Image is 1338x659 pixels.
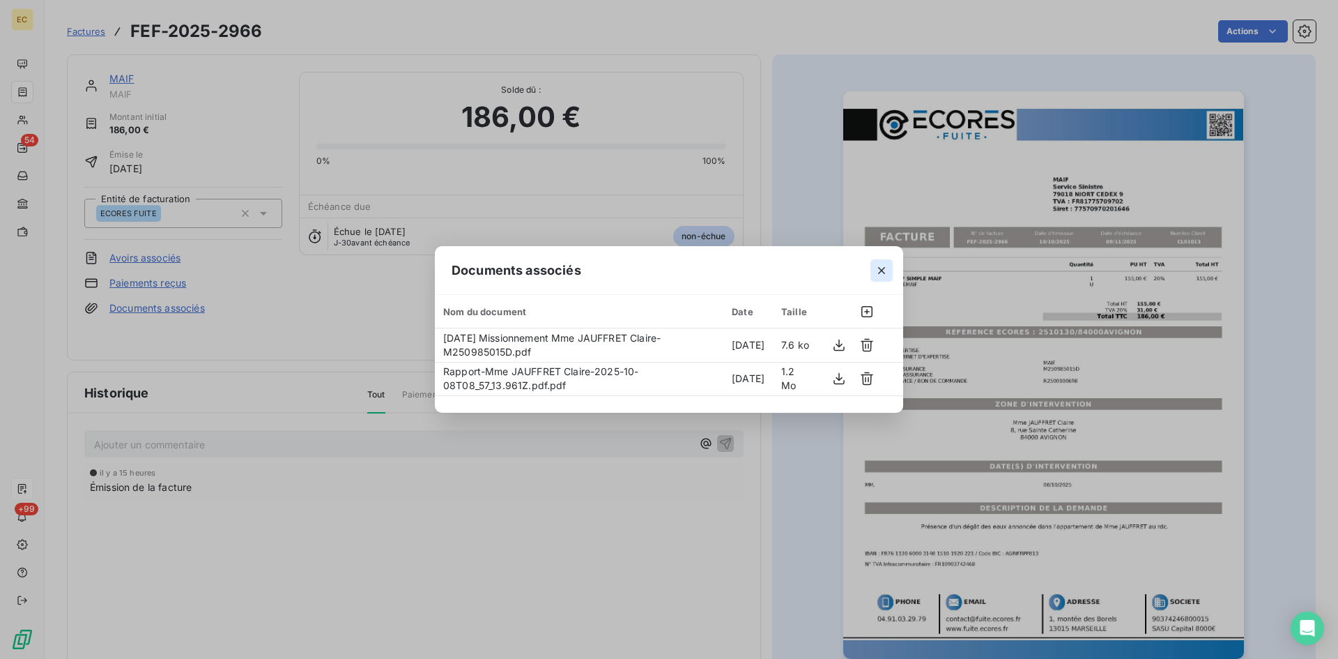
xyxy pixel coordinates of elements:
[781,306,811,317] div: Taille
[781,339,809,351] span: 7.6 ko
[781,365,796,391] span: 1.2 Mo
[443,332,661,358] span: [DATE] Missionnement Mme JAUFFRET Claire-M250985015D.pdf
[732,372,764,384] span: [DATE]
[443,365,638,391] span: Rapport-Mme JAUFFRET Claire-2025-10-08T08_57_13.961Z.pdf.pdf
[732,339,764,351] span: [DATE]
[732,306,764,317] div: Date
[1291,612,1324,645] div: Open Intercom Messenger
[443,306,715,317] div: Nom du document
[452,261,581,280] span: Documents associés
